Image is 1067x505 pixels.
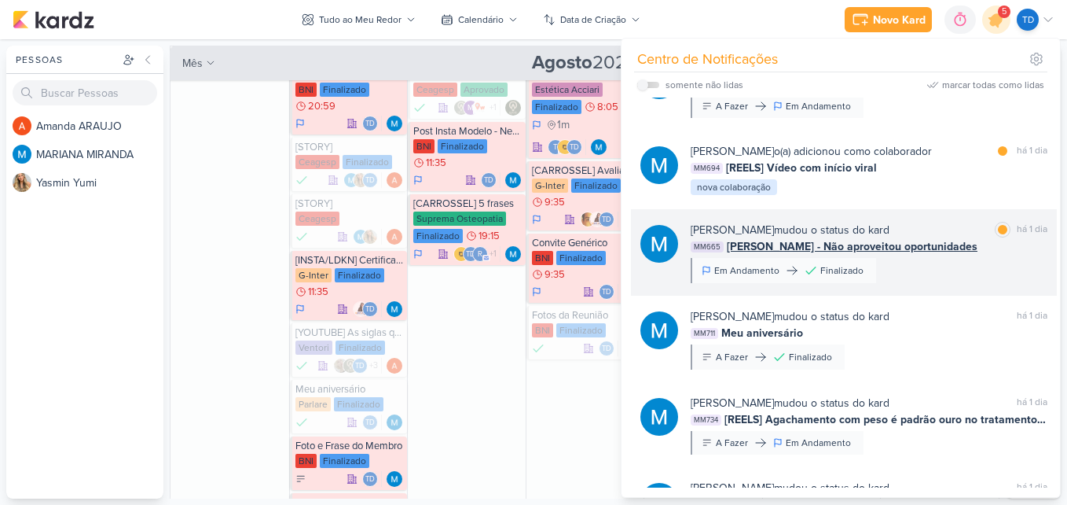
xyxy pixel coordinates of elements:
[453,100,500,116] div: Colaboradores: Leviê Agência de Marketing Digital, mlegnaioli@gmail.com, ow se liga, Thais de car...
[478,230,500,241] span: 19:15
[353,229,368,245] img: MARIANA MIRANDA
[716,350,748,364] div: A Fazer
[413,139,434,153] div: BNI
[553,144,557,152] p: t
[691,163,723,174] span: MM694
[532,213,541,226] div: Em Andamento
[488,248,497,260] span: +1
[365,476,375,484] p: Td
[532,51,592,74] strong: Agosto
[532,237,641,249] div: Convite Genérico
[691,395,889,411] div: mudou o status do kard
[691,241,724,252] span: MM665
[308,101,335,112] span: 20:59
[532,119,541,131] div: Em Andamento
[786,99,851,113] div: Em Andamento
[532,286,541,298] div: Em Andamento
[387,116,402,131] img: MARIANA MIRANDA
[387,358,402,374] div: Responsável: Amanda ARAUJO
[295,474,306,485] div: A Fazer
[362,229,378,245] img: Yasmin Yumi
[845,7,932,32] button: Novo Kard
[665,78,743,92] div: somente não lidas
[335,268,384,282] div: Finalizado
[691,179,777,195] div: nova colaboração
[466,251,475,259] p: Td
[352,358,368,374] div: Thais de carvalho
[472,100,488,116] img: ow se liga
[365,306,375,314] p: Td
[362,471,378,487] div: Thais de carvalho
[602,345,611,353] p: Td
[691,145,774,158] b: [PERSON_NAME]
[413,212,506,226] div: Suprema Osteopatia
[505,172,521,188] div: Responsável: MARIANA MIRANDA
[873,12,926,28] div: Novo Kard
[599,341,614,356] div: Thais de carvalho
[362,415,378,430] div: Thais de carvalho
[566,139,582,155] div: Thais de carvalho
[334,397,383,411] div: Finalizado
[295,383,405,396] div: Meu aniversário
[691,308,889,325] div: mudou o status do kard
[591,139,607,155] img: MARIANA MIRANDA
[942,78,1044,92] div: marcar todas como lidas
[691,223,774,237] b: [PERSON_NAME]
[362,301,378,317] div: Thais de carvalho
[362,116,378,131] div: Thais de carvalho
[532,164,641,177] div: [CARROSSEL] Avaliação do Google - Elogios
[1017,9,1039,31] div: Thais de carvalho
[387,172,402,188] div: Responsável: Amanda ARAUJO
[556,323,606,337] div: Finalizado
[580,212,618,227] div: Colaboradores: Leandro Guedes, Amannda Primo, Thais de carvalho
[335,341,385,355] div: Finalizado
[532,251,553,265] div: BNI
[295,303,305,315] div: Em Andamento
[714,264,779,278] div: Em Andamento
[295,172,308,188] div: Done
[387,415,402,430] div: Responsável: MARIANA MIRANDA
[484,177,493,185] p: Td
[532,323,553,337] div: BNI
[320,83,369,97] div: Finalizado
[453,100,469,116] img: Leviê Agência de Marketing Digital
[597,101,618,112] span: 8:05
[721,325,803,341] span: Meu aniversário
[387,116,402,131] div: Responsável: MARIANA MIRANDA
[591,139,607,155] div: Responsável: MARIANA MIRANDA
[308,286,328,297] span: 11:35
[365,177,375,185] p: Td
[557,120,570,131] span: 1m
[557,139,573,155] img: IDBOX - Agência de Design
[544,269,565,280] span: 9:35
[488,101,497,114] span: +1
[295,83,317,97] div: BNI
[353,172,368,188] img: Yasmin Yumi
[320,454,369,468] div: Finalizado
[599,284,614,300] div: Thais de carvalho
[1017,480,1047,496] div: há 1 dia
[726,160,877,176] span: [REELS] Vídeo com início viral
[295,341,332,355] div: Ventori
[599,284,618,300] div: Colaboradores: Thais de carvalho
[295,397,331,411] div: Parlare
[640,225,678,263] img: MARIANA MIRANDA
[691,480,889,496] div: mudou o status do kard
[716,99,748,113] div: A Fazer
[505,100,521,116] img: Leviê Agência de Marketing Digital
[556,251,606,265] div: Finalizado
[716,436,748,450] div: A Fazer
[589,212,605,227] img: Amannda Primo
[691,143,932,160] div: o(a) adicionou como colaborador
[637,49,778,70] div: Centro de Notificações
[478,251,482,259] p: r
[295,415,308,430] div: Finalizado
[453,246,500,262] div: Colaboradores: IDBOX - Agência de Design, Thais de carvalho, rolimaba30@gmail.com, Eduardo Rodrig...
[36,118,163,135] div: A m a n d a A R A U J O
[13,173,31,192] img: Yasmin Yumi
[36,175,163,191] div: Y a s m i n Y u m i
[599,341,618,356] div: Colaboradores: Thais de carvalho
[362,172,378,188] div: Thais de carvalho
[333,358,382,374] div: Colaboradores: Sarah Violante, Leviê Agência de Marketing Digital, Thais de carvalho, Ventori Ofi...
[365,419,375,427] p: Td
